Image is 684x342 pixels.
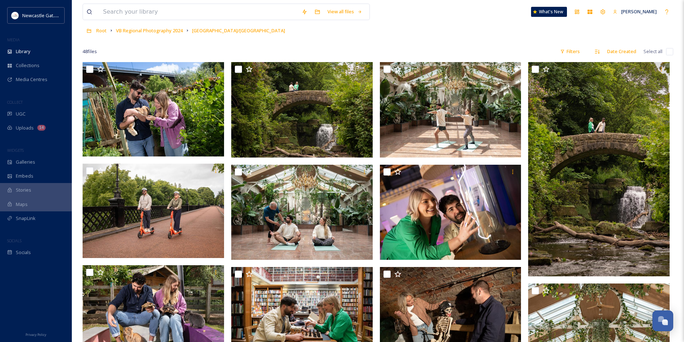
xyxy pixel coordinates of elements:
[643,48,662,55] span: Select all
[16,173,33,179] span: Embeds
[11,12,19,19] img: DqD9wEUd_400x400.jpg
[231,62,374,158] img: TBP_5738.jpg
[16,125,34,131] span: Uploads
[116,27,183,34] span: VB Regional Photography 2024
[7,37,20,42] span: MEDIA
[380,62,523,158] img: TBP_5425.jpg
[22,12,88,19] span: Newcastle Gateshead Initiative
[16,48,30,55] span: Library
[192,27,285,34] span: [GEOGRAPHIC_DATA]/[GEOGRAPHIC_DATA]
[324,5,366,19] a: View all files
[37,125,46,131] div: 14
[83,62,224,156] img: TBP_5181 (1).jpg
[604,44,640,58] div: Date Created
[96,27,107,34] span: Root
[16,201,28,208] span: Maps
[609,5,660,19] a: [PERSON_NAME]
[96,26,107,35] a: Root
[7,147,24,153] span: WIDGETS
[621,8,657,15] span: [PERSON_NAME]
[116,26,183,35] a: VB Regional Photography 2024
[557,44,583,58] div: Filters
[7,238,22,243] span: SOCIALS
[83,48,97,55] span: 48 file s
[16,62,39,69] span: Collections
[7,99,23,105] span: COLLECT
[83,164,224,258] img: TBP_5750 (1).jpg
[16,215,36,222] span: SnapLink
[531,7,567,17] a: What's New
[16,249,31,256] span: Socials
[231,164,374,260] img: TBP_5419.jpg
[652,310,673,331] button: Open Chat
[25,330,46,338] a: Privacy Policy
[380,164,523,260] img: TBP_5799.jpg
[16,111,25,117] span: UGC
[16,159,35,165] span: Galleries
[528,62,671,276] img: TBP_5696.jpg
[192,26,285,35] a: [GEOGRAPHIC_DATA]/[GEOGRAPHIC_DATA]
[25,332,46,337] span: Privacy Policy
[99,4,298,20] input: Search your library
[16,76,47,83] span: Media Centres
[16,187,31,193] span: Stories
